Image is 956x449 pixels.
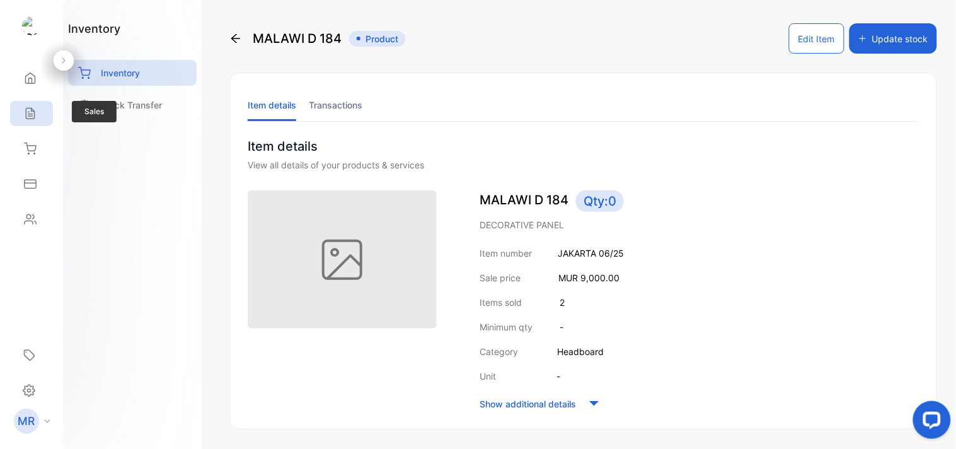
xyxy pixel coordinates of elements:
p: Unit [480,370,496,383]
p: MR [18,413,35,429]
li: Item details [248,89,296,121]
p: Item details [248,137,919,156]
p: Headboard [557,345,604,358]
img: item [248,190,437,329]
li: Transactions [309,89,362,121]
p: Stock Transfer [101,98,162,112]
p: Show additional details [480,397,576,411]
p: 2 [560,296,565,309]
p: DECORATIVE PANEL [480,218,919,231]
iframe: LiveChat chat widget [903,396,956,449]
p: JAKARTA 06/25 [558,247,624,260]
p: - [560,320,563,334]
img: logo [22,16,41,35]
p: Inventory [101,66,140,79]
p: Sale price [480,271,521,284]
a: Stock Transfer [68,92,197,118]
div: View all details of your products & services [248,158,919,172]
span: MUR 9,000.00 [558,272,619,283]
p: - [556,370,560,383]
div: MALAWI D 184 [229,23,406,54]
a: Inventory [68,60,197,86]
p: Minimum qty [480,320,533,334]
span: Sales [72,101,117,122]
span: Qty: 0 [576,190,624,212]
p: Category [480,345,518,358]
h1: inventory [68,20,120,37]
button: Edit Item [789,23,844,54]
p: Item number [480,247,532,260]
p: Items sold [480,296,522,309]
p: MALAWI D 184 [480,190,919,212]
button: Update stock [849,23,937,54]
span: Product [349,31,406,47]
